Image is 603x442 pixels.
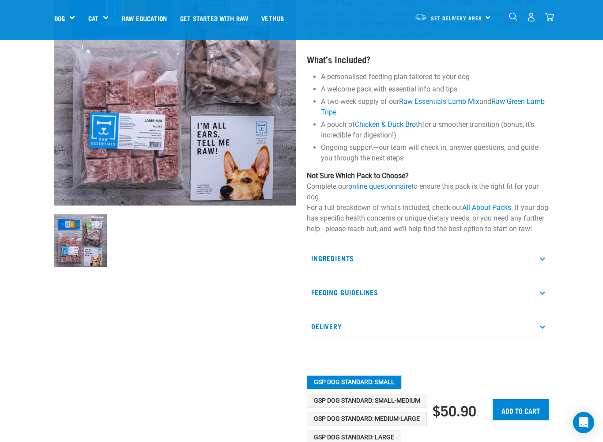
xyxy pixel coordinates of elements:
img: van-moving.png [415,13,426,21]
p: Feeding Guidelines [307,282,549,302]
strong: Not Sure Which Pack to Choose? [307,171,409,180]
a: Dog [54,13,65,23]
p: Complete our to ensure this pack is the right fit for your dog. For a full breakdown of what's in... [307,171,549,234]
li: A pouch of for a smoother transition (bonus, it's incredible for digestion!) [321,119,549,141]
div: Open Intercom Messenger [573,412,594,433]
img: home-icon-1@2x.png [509,12,517,21]
button: GSP Dog Standard: Medium-Large [307,412,427,426]
li: A welcome pack with essential info and tips [321,84,549,95]
img: home-icon@2x.png [545,12,554,22]
a: Raw Essentials Lamb Mix [399,97,479,106]
button: GSP Dog Standard: Small-Medium [307,394,427,408]
input: Add to cart [493,399,549,420]
a: Cat [88,13,98,23]
img: user.png [527,12,536,22]
a: Raw Education [115,0,173,36]
a: Chicken & Duck Broth [355,120,422,129]
li: A two-week supply of our and [321,96,549,118]
a: All About Packs [462,203,511,212]
strong: What’s Included? [307,57,370,61]
a: Get started with Raw [173,0,255,36]
a: Vethub [255,0,290,36]
li: Ongoing support—our team will check in, answer questions, and guide you through the next steps [321,142,549,164]
button: GSP Dog Standard: Small [307,375,402,389]
img: NSP Dog Standard Update [54,214,107,267]
li: A personalised feeding plan tailored to your dog [321,72,549,82]
p: Ingredients [307,248,549,268]
p: Delivery [307,316,549,336]
span: Set Delivery Area [431,16,482,19]
div: $50.90 [433,402,476,418]
a: online questionnaire [348,182,411,191]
